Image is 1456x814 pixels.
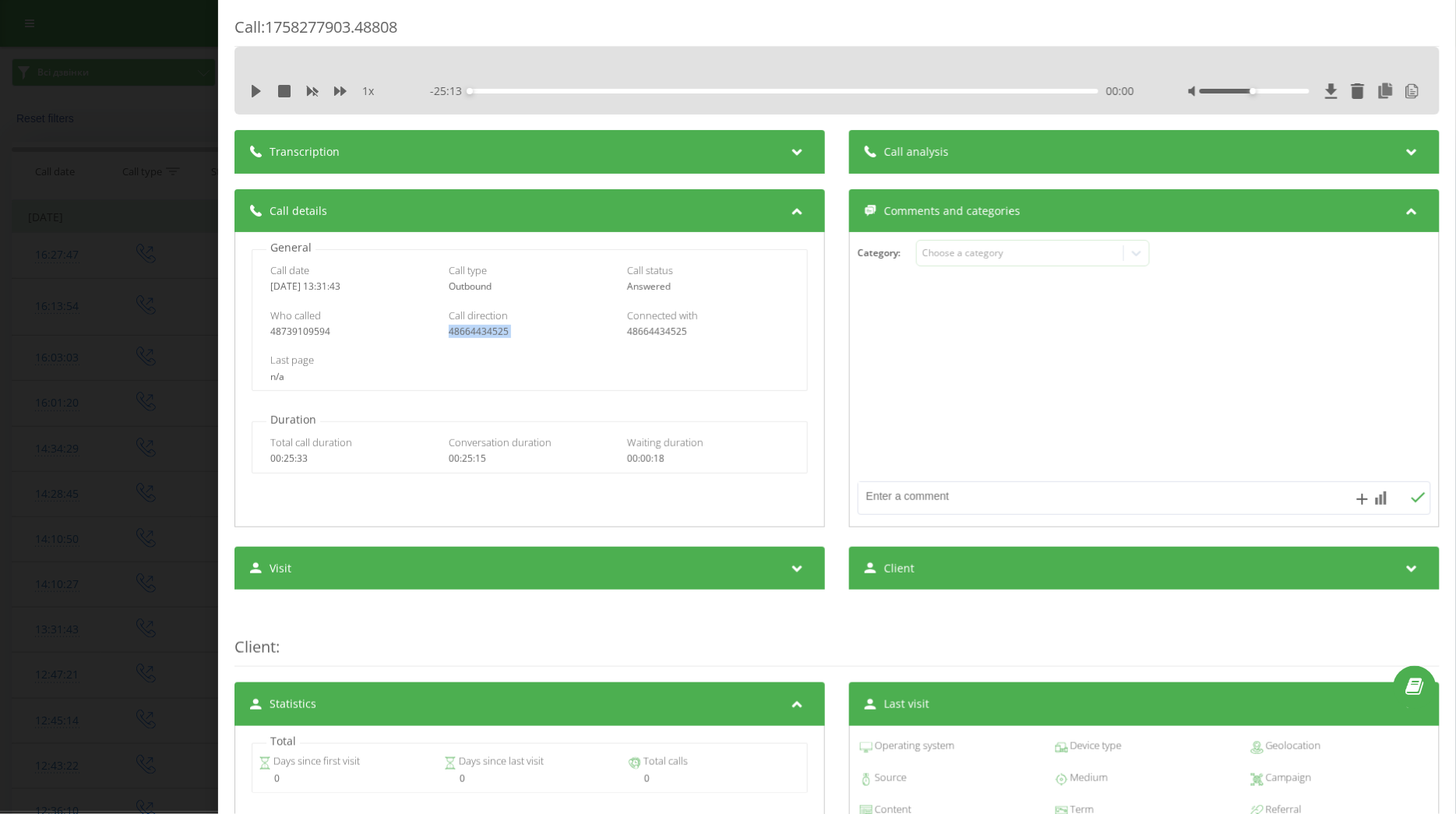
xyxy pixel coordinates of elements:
div: 00:25:15 [449,453,611,464]
span: Days since last visit [457,754,544,770]
span: Campaign [1264,770,1312,786]
span: Statistics [270,696,316,712]
span: Operating system [873,738,954,754]
div: 48664434525 [449,326,611,337]
div: Accessibility label [467,88,473,94]
span: Days since first visit [272,754,361,770]
span: Total call duration [270,435,352,449]
h4: Category : [858,248,916,259]
span: 1 x [362,83,374,99]
span: Last visit [884,696,929,712]
div: 0 [629,773,801,784]
span: Outbound [449,280,492,293]
div: [DATE] 13:31:43 [270,281,432,292]
p: Duration [266,412,320,428]
div: 0 [259,773,432,784]
div: 00:00:18 [627,453,789,464]
div: 48664434525 [627,326,789,337]
span: Transcription [270,144,340,160]
span: Conversation duration [449,435,552,449]
span: 00:00 [1106,83,1134,99]
div: : [234,605,1440,667]
span: Waiting duration [627,435,703,449]
div: 00:25:33 [270,453,432,464]
p: General [266,240,316,255]
span: Call details [270,203,327,219]
span: Source [873,770,907,786]
span: Call type [449,263,487,277]
span: Call direction [449,308,508,322]
div: Call : 1758277903.48808 [234,16,1440,47]
span: Answered [627,280,671,293]
span: Call analysis [884,144,949,160]
span: Connected with [627,308,698,322]
div: 48739109594 [270,326,432,337]
span: Medium [1068,770,1108,786]
span: Comments and categories [884,203,1021,219]
p: Total [266,734,300,749]
span: Client [234,636,276,657]
span: Last page [270,353,314,367]
span: Call date [270,263,309,277]
div: Choose a category [923,247,1118,259]
span: Client [884,561,915,576]
div: n/a [270,372,789,382]
span: Geolocation [1264,738,1321,754]
span: Visit [270,561,291,576]
span: Total calls [641,754,688,770]
span: Who called [270,308,321,322]
span: - 25:13 [430,83,470,99]
div: 0 [444,773,616,784]
span: Device type [1068,738,1122,754]
span: Call status [627,263,673,277]
div: Accessibility label [1250,88,1257,94]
